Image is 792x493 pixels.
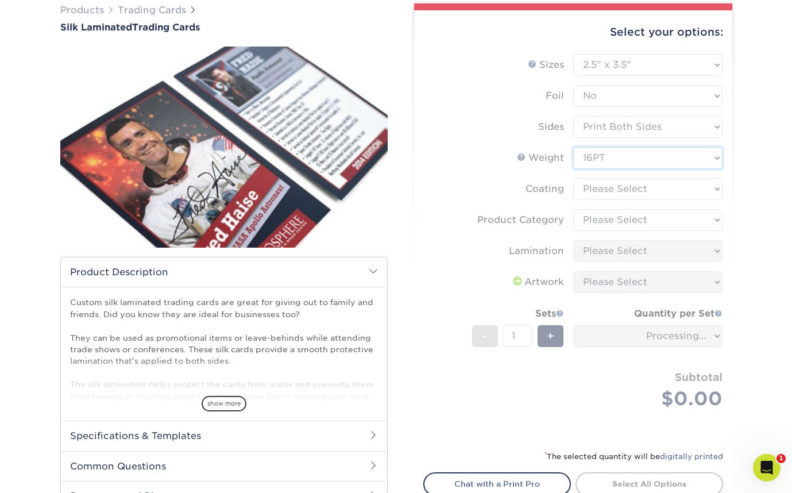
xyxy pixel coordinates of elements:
[202,396,246,411] span: show more
[660,452,723,461] a: digitally printed
[60,5,104,16] a: Products
[61,257,387,287] h2: Product Description
[423,10,723,54] div: Select your options:
[60,22,388,33] a: Silk LaminatedTrading Cards
[61,451,387,481] h2: Common Questions
[753,454,781,482] iframe: Intercom live chat
[60,34,388,260] img: Silk Laminated 01
[544,452,723,461] small: The selected quantity will be
[61,421,387,450] h2: Specifications & Templates
[60,22,132,33] span: Silk Laminated
[118,5,186,16] a: Trading Cards
[60,22,388,33] h1: Trading Cards
[70,296,378,414] p: Custom silk laminated trading cards are great for giving out to family and friends. Did you know ...
[776,454,786,463] span: 1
